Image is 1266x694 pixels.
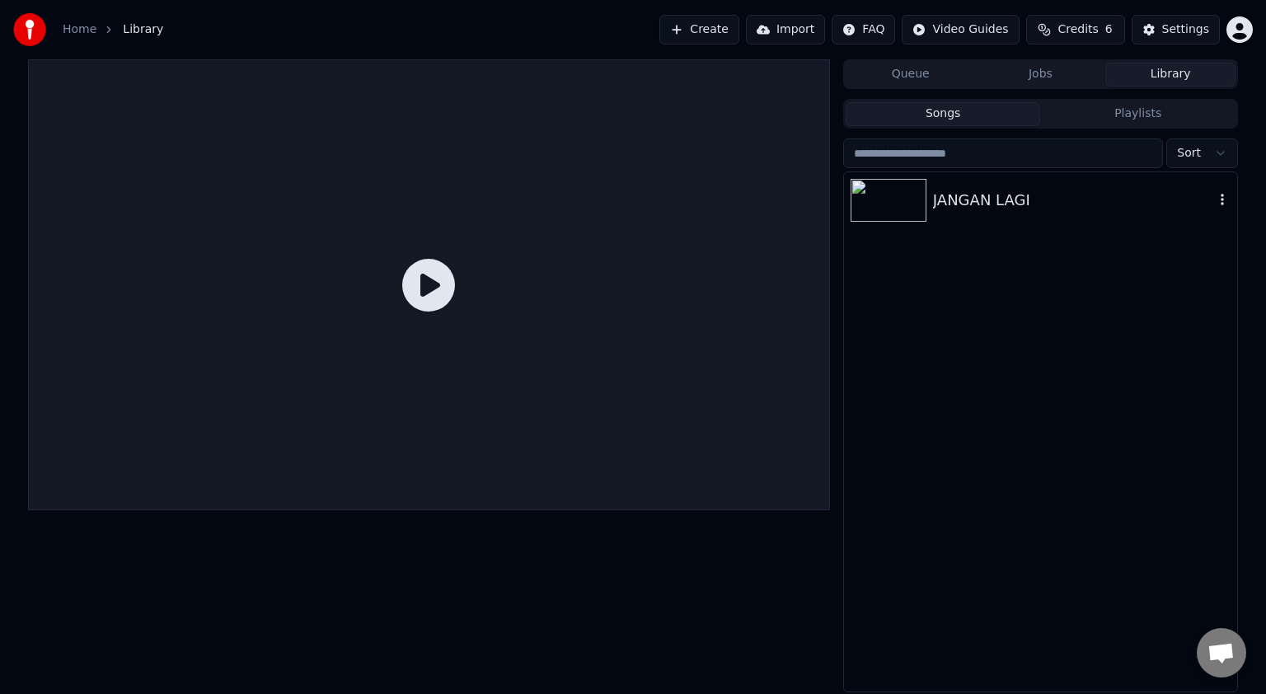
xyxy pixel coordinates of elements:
span: Library [123,21,163,38]
img: youka [13,13,46,46]
div: JANGAN LAGI [933,189,1214,212]
div: Obrolan terbuka [1197,628,1246,678]
span: Credits [1057,21,1098,38]
button: Library [1105,63,1236,87]
button: FAQ [832,15,895,45]
button: Import [746,15,825,45]
button: Credits6 [1026,15,1125,45]
span: Sort [1177,145,1201,162]
button: Queue [846,63,976,87]
button: Songs [846,102,1041,126]
span: 6 [1105,21,1113,38]
button: Playlists [1040,102,1236,126]
a: Home [63,21,96,38]
button: Settings [1132,15,1220,45]
nav: breadcrumb [63,21,163,38]
button: Video Guides [902,15,1019,45]
div: Settings [1162,21,1209,38]
button: Jobs [976,63,1106,87]
button: Create [659,15,739,45]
